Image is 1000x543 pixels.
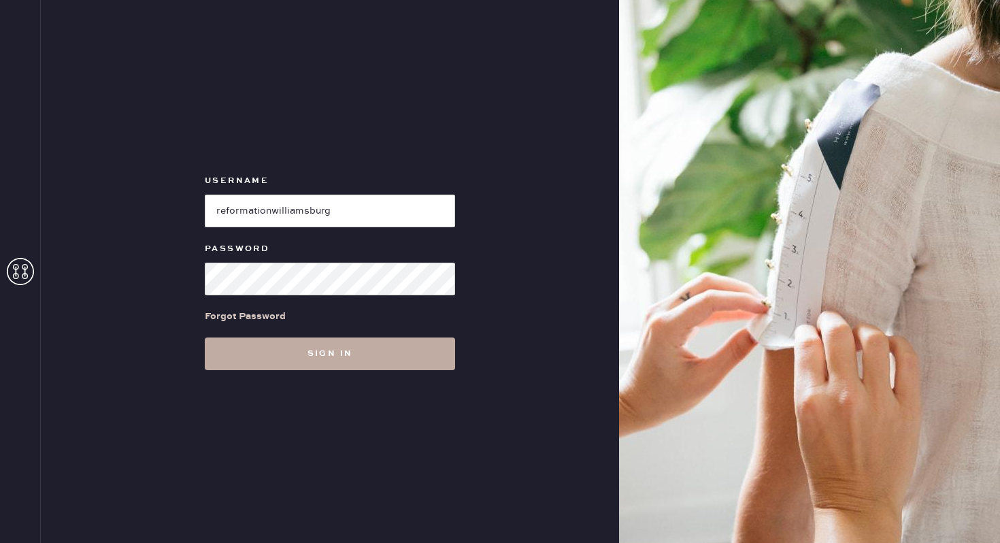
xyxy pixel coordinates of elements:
[205,241,455,257] label: Password
[205,309,286,324] div: Forgot Password
[205,173,455,189] label: Username
[205,338,455,370] button: Sign in
[205,195,455,227] input: e.g. john@doe.com
[205,295,286,338] a: Forgot Password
